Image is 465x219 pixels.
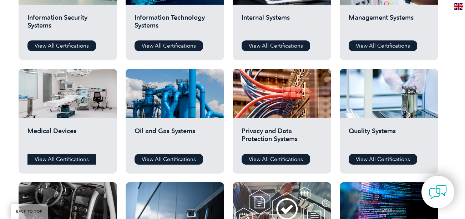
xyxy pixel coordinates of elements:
h2: Oil and Gas Systems [135,127,215,149]
h2: Information Security Systems [27,14,108,35]
h2: Information Technology Systems [135,14,215,35]
a: View All Certifications [349,154,417,165]
img: en [454,3,463,10]
a: View All Certifications [135,154,203,165]
h2: Privacy and Data Protection Systems [242,127,322,149]
a: BACK TO TOP [11,204,48,219]
a: View All Certifications [27,154,96,165]
a: View All Certifications [349,40,417,51]
a: View All Certifications [242,154,310,165]
a: View All Certifications [27,40,96,51]
h2: Medical Devices [27,127,108,149]
h2: Quality Systems [349,127,429,149]
a: View All Certifications [135,40,203,51]
a: View All Certifications [242,40,310,51]
h2: Internal Systems [242,14,322,35]
h2: Management Systems [349,14,429,35]
img: contact-chat.png [429,183,447,201]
